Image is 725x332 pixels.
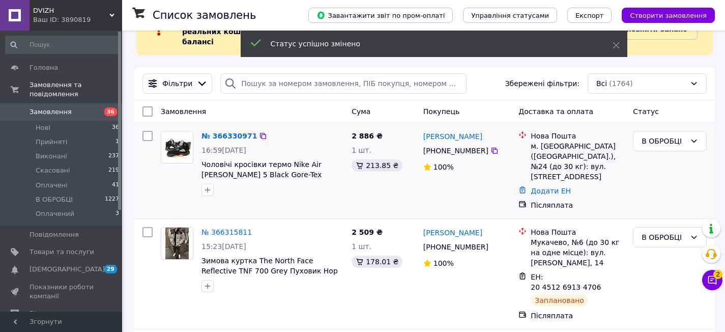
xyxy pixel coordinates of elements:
div: 213.85 ₴ [352,159,402,172]
span: Cума [352,107,370,116]
a: № 366315811 [201,228,252,236]
div: В ОБРОБЦІ [642,232,686,243]
span: Управління статусами [471,12,549,19]
a: Додати ЕН [531,187,571,195]
span: Завантажити звіт по пром-оплаті [316,11,445,20]
span: Доставка та оплата [518,107,593,116]
span: Замовлення [161,107,206,116]
span: Збережені фільтри: [505,78,579,89]
span: 100% [433,163,454,171]
span: 29 [104,265,117,273]
span: Товари та послуги [30,247,94,257]
span: Повідомлення [30,230,79,239]
span: (1764) [609,79,633,88]
span: 1 шт. [352,146,371,154]
span: Нові [36,123,50,132]
span: Статус [633,107,659,116]
span: 1 [115,137,119,147]
button: Експорт [567,8,612,23]
div: Нова Пошта [531,227,625,237]
span: 237 [108,152,119,161]
span: Відгуки [30,309,56,318]
span: 1 шт. [352,242,371,251]
span: Експорт [575,12,604,19]
span: 219 [108,166,119,175]
span: 41 [112,181,119,190]
span: [DEMOGRAPHIC_DATA] [30,265,105,274]
input: Пошук за номером замовлення, ПІБ покупця, номером телефону, Email, номером накладної [220,73,467,94]
span: 36 [104,107,117,116]
a: Фото товару [161,131,193,163]
div: Післяплата [531,200,625,210]
img: Фото товару [161,135,193,159]
a: [PERSON_NAME] [423,228,482,238]
button: Чат з покупцем2 [702,270,722,290]
input: Пошук [5,36,120,54]
span: Оплачені [36,181,68,190]
div: Нова Пошта [531,131,625,141]
span: Покупець [423,107,459,116]
span: 3 [115,209,119,218]
span: 2 886 ₴ [352,132,383,140]
span: Замовлення та повідомлення [30,80,122,99]
span: Прийняті [36,137,67,147]
div: Статус успішно змінено [271,39,587,49]
span: Головна [30,63,58,72]
button: Завантажити звіт по пром-оплаті [308,8,453,23]
a: [PERSON_NAME] [423,131,482,142]
span: DVIZH [33,6,109,15]
span: Замовлення [30,107,72,117]
div: В ОБРОБЦІ [642,135,686,147]
span: ЕН: 20 4512 6913 4706 [531,273,601,291]
span: В ОБРОБЦІ [36,195,73,204]
span: 15:23[DATE] [201,242,246,251]
span: Виконані [36,152,67,161]
button: Створити замовлення [622,8,715,23]
span: 16:59[DATE] [201,146,246,154]
span: 100% [433,259,454,267]
div: [PHONE_NUMBER] [421,240,490,254]
span: Скасовані [36,166,70,175]
span: 2 509 ₴ [352,228,383,236]
span: Фільтри [162,78,192,89]
a: Фото товару [161,227,193,260]
span: Показники роботи компанії [30,283,94,301]
span: 1227 [105,195,119,204]
div: Заплановано [531,294,588,307]
div: Післяплата [531,311,625,321]
a: Створити замовлення [612,11,715,19]
img: Фото товару [165,228,189,259]
span: Всі [596,78,607,89]
a: Зимова куртка The North Face Reflective TNF 700 Grey Пуховик Нор Фейс сірий із чорним рефлектив л... [201,257,343,295]
div: [PHONE_NUMBER] [421,144,490,158]
button: Управління статусами [463,8,557,23]
div: 178.01 ₴ [352,256,402,268]
span: 36 [112,123,119,132]
a: Чоловічі кросівки термо Nike Air [PERSON_NAME] 5 Black Gore-Tex [PERSON_NAME] 5 чорні нубук осінь... [201,160,335,199]
a: № 366330971 [201,132,257,140]
span: 2 [713,267,722,276]
span: Створити замовлення [630,12,707,19]
div: Ваш ID: 3890819 [33,15,122,24]
div: м. [GEOGRAPHIC_DATA] ([GEOGRAPHIC_DATA].), №24 (до 30 кг): вул. [STREET_ADDRESS] [531,141,625,182]
span: Оплачений [36,209,74,218]
h1: Список замовлень [153,9,256,21]
div: Мукачево, №6 (до 30 кг на одне місце): вул. [PERSON_NAME], 14 [531,237,625,268]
